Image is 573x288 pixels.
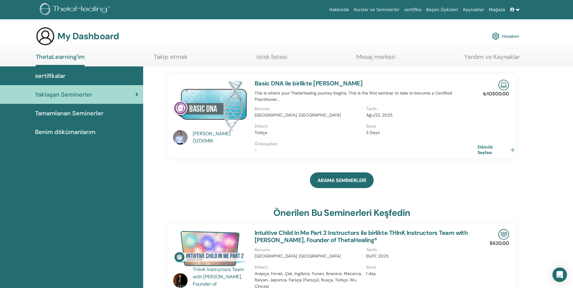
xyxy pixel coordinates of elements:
a: Etkinlik Sayfası [478,144,517,155]
img: Intuitive Child In Me Part 2 Instructors [173,229,247,268]
h3: Önerilen bu seminerleri keşfedin [273,207,410,218]
a: Takip etmek [154,53,188,65]
a: Intuitive Child In Me Part 2 Instructors ile birlikte THInK Instructors Team with [PERSON_NAME], ... [255,229,468,244]
p: 1 day [366,270,474,277]
span: ARAMA SEMİNERLERİ [317,177,366,184]
img: cog.svg [492,31,499,41]
img: Live Online Seminar [498,80,509,90]
h3: My Dashboard [57,31,119,42]
a: [PERSON_NAME] ÖZDEMİR [193,130,249,145]
p: Süre : [366,264,474,270]
p: - [255,147,478,153]
p: Konum : [255,247,362,253]
p: 3 Days [366,130,474,136]
p: $620.00 [490,240,509,247]
a: ARAMA SEMİNERLERİ [310,172,374,188]
p: Konum : [255,106,362,112]
a: sertifika [402,4,423,15]
p: Diller) : [255,264,362,270]
p: Tarih : [366,106,474,112]
p: Türkçe [255,130,362,136]
img: generic-user-icon.jpg [36,27,55,46]
img: In-Person Seminar [498,229,509,240]
span: Yaklaşan Seminerler [35,90,92,99]
span: Tamamlanan Seminerler [35,109,104,118]
a: Hesabım [492,30,519,43]
a: istek listesi [256,53,287,65]
p: Önkoşullar : [255,141,478,147]
span: Benim dökümanlarım [35,127,95,136]
a: Mesaj merkezi [356,53,395,65]
a: Mağaza [486,4,507,15]
p: [GEOGRAPHIC_DATA], [GEOGRAPHIC_DATA] [255,112,362,118]
a: Yardım ve Kaynaklar [464,53,520,65]
p: This is where your ThetaHealing journey begins. This is the first seminar to take to become a Cer... [255,90,478,103]
p: Tarih : [366,247,474,253]
p: Ağu/22, 2025 [366,112,474,118]
a: ThetaLearning'im [36,53,85,66]
p: [GEOGRAPHIC_DATA], [GEOGRAPHIC_DATA] [255,253,362,259]
p: ₺10500.00 [483,90,509,98]
p: Eki/17, 2025 [366,253,474,259]
img: default.jpg [173,130,188,145]
a: Basic DNA ile birlikte [PERSON_NAME] [255,79,363,87]
p: Süre : [366,123,474,130]
a: Kaynaklar [461,4,487,15]
img: logo.png [40,3,112,17]
img: Basic DNA [173,80,247,132]
div: Open Intercom Messenger [552,267,567,282]
a: Kurslar ve Seminerler [351,4,402,15]
p: Diller) : [255,123,362,130]
a: Başarı Öyküleri [424,4,461,15]
img: default.jpg [173,273,188,288]
span: sertifikalar [35,71,66,80]
a: Hakkında [327,4,352,15]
